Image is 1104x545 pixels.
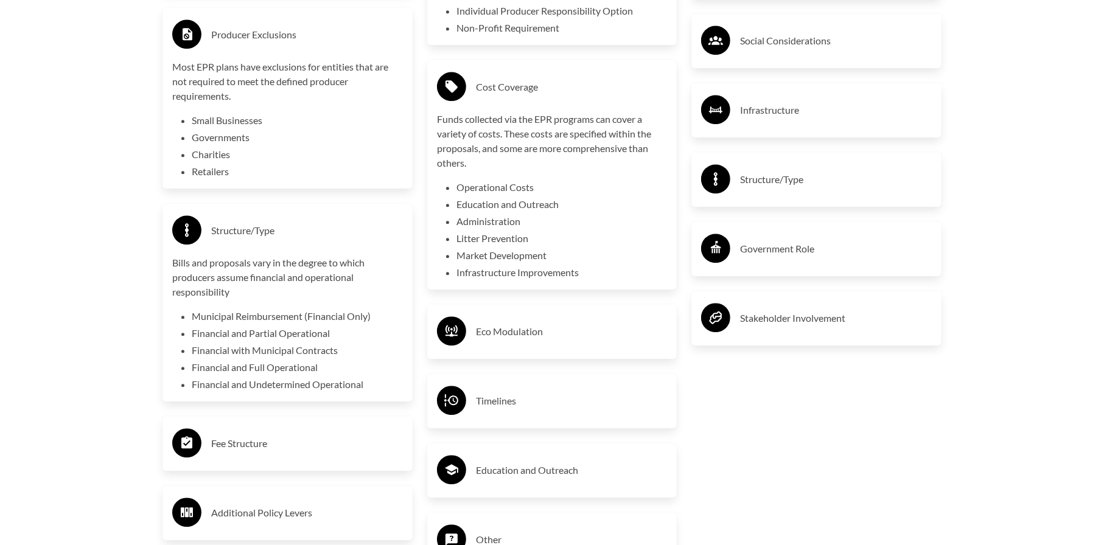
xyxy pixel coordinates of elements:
p: Most EPR plans have exclusions for entities that are not required to meet the defined producer re... [172,60,403,103]
h3: Stakeholder Involvement [740,308,932,328]
h3: Structure/Type [211,221,403,240]
li: Small Businesses [192,113,403,128]
li: Financial and Undetermined Operational [192,377,403,392]
li: Individual Producer Responsibility Option [456,4,668,18]
h3: Additional Policy Levers [211,503,403,522]
li: Retailers [192,164,403,179]
li: Municipal Reimbursement (Financial Only) [192,309,403,324]
li: Governments [192,130,403,145]
h3: Cost Coverage [476,77,668,97]
h3: Fee Structure [211,434,403,453]
h3: Government Role [740,239,932,259]
li: Charities [192,147,403,162]
li: Education and Outreach [456,197,668,212]
li: Financial and Partial Operational [192,326,403,341]
li: Non-Profit Requirement [456,21,668,35]
li: Financial and Full Operational [192,360,403,375]
li: Administration [456,214,668,229]
h3: Structure/Type [740,170,932,189]
h3: Eco Modulation [476,322,668,341]
li: Infrastructure Improvements [456,265,668,280]
h3: Social Considerations [740,31,932,50]
p: Bills and proposals vary in the degree to which producers assume financial and operational respon... [172,255,403,299]
li: Financial with Municipal Contracts [192,343,403,358]
p: Funds collected via the EPR programs can cover a variety of costs. These costs are specified with... [437,112,668,170]
li: Market Development [456,248,668,263]
h3: Producer Exclusions [211,25,403,44]
h3: Timelines [476,391,668,411]
h3: Infrastructure [740,100,932,120]
li: Operational Costs [456,180,668,195]
h3: Education and Outreach [476,460,668,480]
li: Litter Prevention [456,231,668,246]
